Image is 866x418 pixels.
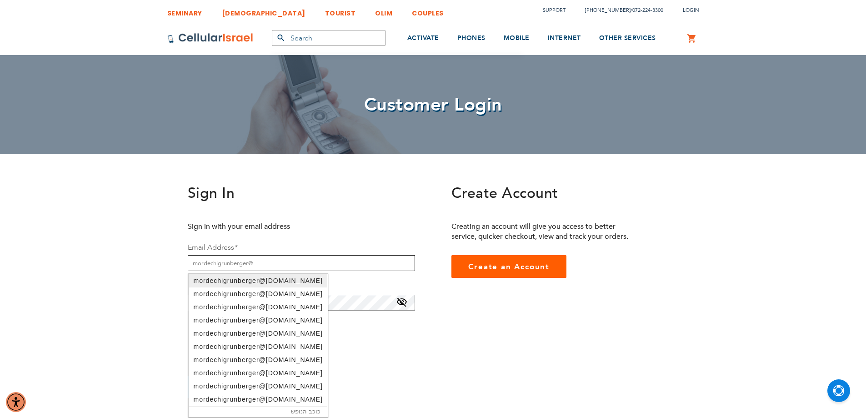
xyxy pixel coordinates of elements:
[683,7,699,14] span: Login
[451,222,636,242] p: Creating an account will give you access to better service, quicker checkout, view and track your...
[194,302,259,313] span: mordechigrunberger
[194,341,259,353] span: mordechigrunberger
[194,315,259,326] span: mordechigrunberger
[599,34,656,42] span: OTHER SERVICES
[259,354,323,366] span: @[DOMAIN_NAME]
[188,255,415,271] input: Email
[457,21,486,55] a: PHONES
[259,394,323,405] span: @[DOMAIN_NAME]
[194,381,259,392] span: mordechigrunberger
[167,2,202,19] a: SEMINARY
[599,21,656,55] a: OTHER SERVICES
[632,7,663,14] a: 072-224-3300
[167,33,254,44] img: Cellular Israel Logo
[451,255,567,278] a: Create an Account
[291,408,320,415] a: כוכב הנופש
[375,2,392,19] a: OLIM
[407,34,439,42] span: ACTIVATE
[188,242,237,252] label: Email Address
[457,34,486,42] span: PHONES
[194,275,259,287] span: mordechigrunberger
[259,275,323,287] span: @[DOMAIN_NAME]
[194,288,259,300] span: mordechigrunberger
[259,341,323,353] span: @[DOMAIN_NAME]
[188,376,251,398] button: Sign In
[548,34,581,42] span: INTERNET
[194,354,259,366] span: mordechigrunberger
[451,183,558,203] span: Create Account
[194,394,259,405] span: mordechigrunberger
[188,282,221,292] label: Password
[259,328,323,339] span: @[DOMAIN_NAME]
[412,2,444,19] a: COUPLES
[259,381,323,392] span: @[DOMAIN_NAME]
[543,7,566,14] a: Support
[188,322,326,357] iframe: reCAPTCHA
[259,302,323,313] span: @[DOMAIN_NAME]
[504,34,530,42] span: MOBILE
[188,183,235,203] span: Sign In
[325,2,356,19] a: TOURIST
[6,392,26,412] div: Accessibility Menu
[548,21,581,55] a: INTERNET
[194,368,259,379] span: mordechigrunberger
[504,21,530,55] a: MOBILE
[468,262,550,272] span: Create an Account
[576,4,663,17] li: /
[364,92,502,117] span: Customer Login
[585,7,631,14] a: [PHONE_NUMBER]
[259,288,323,300] span: @[DOMAIN_NAME]
[272,30,385,46] input: Search
[222,2,305,19] a: [DEMOGRAPHIC_DATA]
[259,368,323,379] span: @[DOMAIN_NAME]
[259,315,323,326] span: @[DOMAIN_NAME]
[407,21,439,55] a: ACTIVATE
[188,222,372,232] p: Sign in with your email address
[194,328,259,339] span: mordechigrunberger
